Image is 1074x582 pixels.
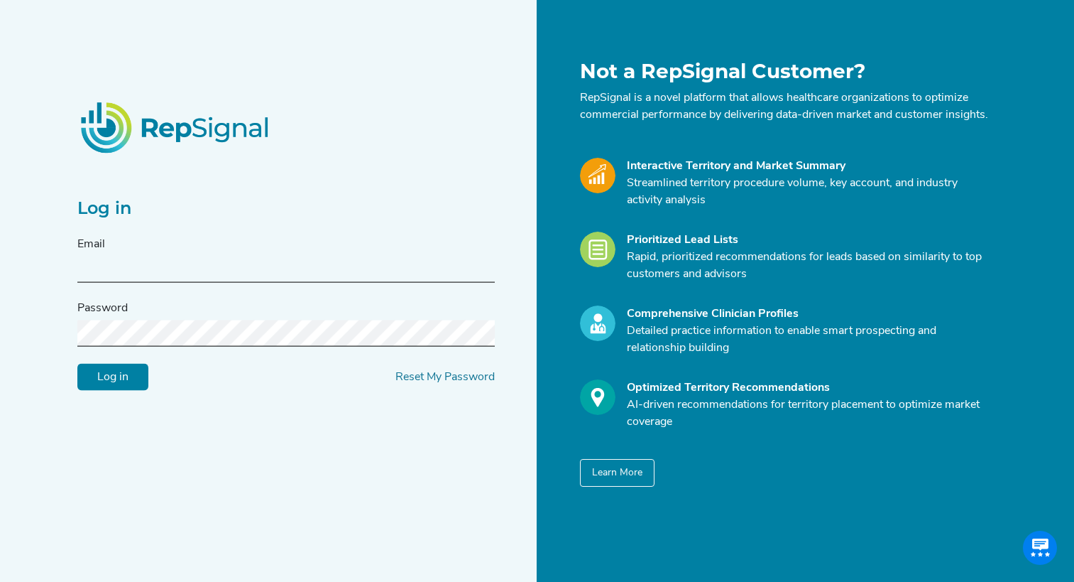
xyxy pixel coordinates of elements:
[627,306,989,323] div: Comprehensive Clinician Profiles
[580,459,654,487] button: Learn More
[627,158,989,175] div: Interactive Territory and Market Summary
[627,379,989,397] div: Optimized Territory Recommendations
[395,372,495,383] a: Reset My Password
[580,232,615,267] img: Leads_Icon.28e8c528.svg
[627,175,989,209] p: Streamlined territory procedure volume, key account, and industry activity analysis
[580,306,615,341] img: Profile_Icon.739e2aba.svg
[580,379,615,415] img: Optimize_Icon.261f85db.svg
[77,236,105,253] label: Email
[627,323,989,357] p: Detailed practice information to enable smart prospecting and relationship building
[63,85,289,170] img: RepSignalLogo.20539ed3.png
[580,158,615,193] img: Market_Icon.a700a4ad.svg
[580,90,989,124] p: RepSignal is a novel platform that allows healthcare organizations to optimize commercial perform...
[627,397,989,431] p: AI-driven recommendations for territory placement to optimize market coverage
[580,60,989,84] h1: Not a RepSignal Customer?
[627,232,989,249] div: Prioritized Lead Lists
[77,300,128,317] label: Password
[627,249,989,283] p: Rapid, prioritized recommendations for leads based on similarity to top customers and advisors
[77,198,495,219] h2: Log in
[77,364,148,391] input: Log in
